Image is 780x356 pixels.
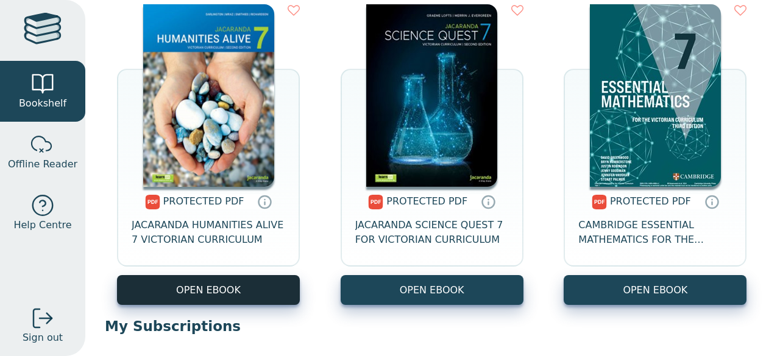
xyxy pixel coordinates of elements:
img: pdf.svg [145,195,160,209]
img: pdf.svg [592,195,607,209]
span: CAMBRIDGE ESSENTIAL MATHEMATICS FOR THE VICTORIAN CURRICULUM YEAR 7 3E [578,218,732,247]
span: Bookshelf [19,96,66,111]
a: Protected PDFs cannot be printed, copied or shared. They can be accessed online through Education... [257,194,272,209]
span: JACARANDA HUMANITIES ALIVE 7 VICTORIAN CURRICULUM [132,218,285,247]
img: pdf.svg [368,195,383,209]
span: JACARANDA SCIENCE QUEST 7 FOR VICTORIAN CURRICULUM [355,218,509,247]
span: Offline Reader [8,157,77,172]
span: Sign out [23,330,63,345]
a: Protected PDFs cannot be printed, copied or shared. They can be accessed online through Education... [481,194,495,209]
span: PROTECTED PDF [386,195,467,207]
span: PROTECTED PDF [163,195,244,207]
a: Protected PDFs cannot be printed, copied or shared. They can be accessed online through Education... [704,194,719,209]
img: 38f61441-8c7b-47c1-b281-f2cfadf3619f.jpg [590,4,721,187]
p: My Subscriptions [105,317,760,335]
a: OPEN EBOOK [341,275,523,305]
span: PROTECTED PDF [610,195,691,207]
span: Help Centre [13,218,71,232]
img: 80e2409e-1a35-4241-aab0-f2179ba3c3a7.jpg [366,4,497,187]
img: a6c0d517-7539-43c4-8a9b-6497e7c2d4fe.png [143,4,274,187]
a: OPEN EBOOK [564,275,746,305]
a: OPEN EBOOK [117,275,300,305]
